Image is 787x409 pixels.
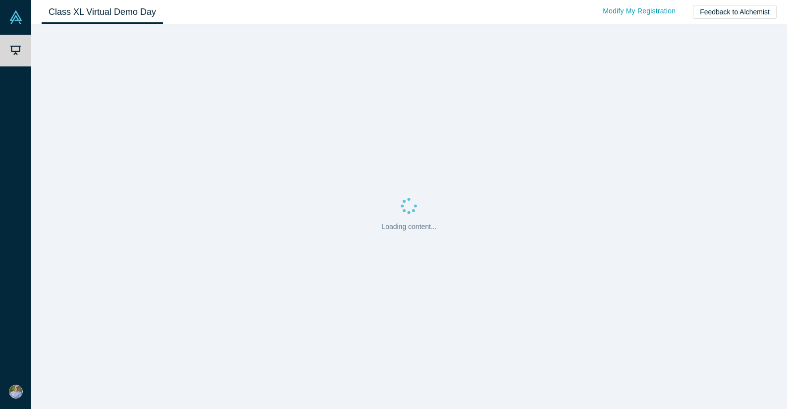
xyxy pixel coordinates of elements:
button: Feedback to Alchemist [693,5,777,19]
p: Loading content... [381,222,436,232]
img: Alchemist Vault Logo [9,10,23,24]
a: Class XL Virtual Demo Day [42,0,163,24]
img: Jason Shaplen's Account [9,385,23,399]
a: Modify My Registration [592,2,686,20]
